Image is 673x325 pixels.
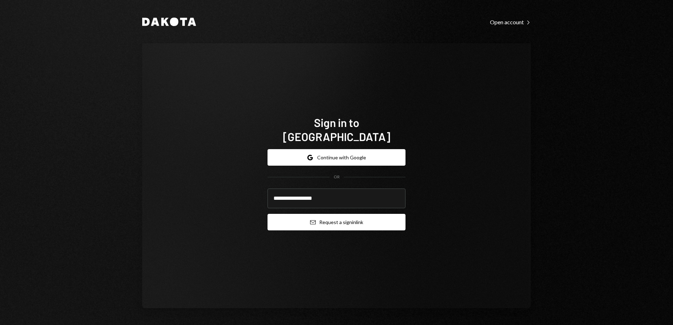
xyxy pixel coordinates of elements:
[268,214,405,230] button: Request a signinlink
[490,19,531,26] div: Open account
[268,115,405,144] h1: Sign in to [GEOGRAPHIC_DATA]
[490,18,531,26] a: Open account
[334,174,340,180] div: OR
[268,149,405,166] button: Continue with Google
